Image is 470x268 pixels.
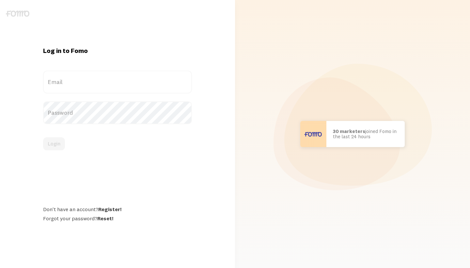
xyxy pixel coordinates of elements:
[300,121,326,147] img: User avatar
[6,10,29,17] img: fomo-logo-gray-b99e0e8ada9f9040e2984d0d95b3b12da0074ffd48d1e5cb62ac37fc77b0b268.svg
[43,206,192,212] div: Don't have an account?
[98,206,121,212] a: Register!
[43,215,192,222] div: Forgot your password?
[333,129,398,140] p: joined Fomo in the last 24 hours
[43,71,192,93] label: Email
[43,46,192,55] h1: Log in to Fomo
[333,128,365,134] b: 30 marketers
[43,101,192,124] label: Password
[97,215,113,222] a: Reset!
